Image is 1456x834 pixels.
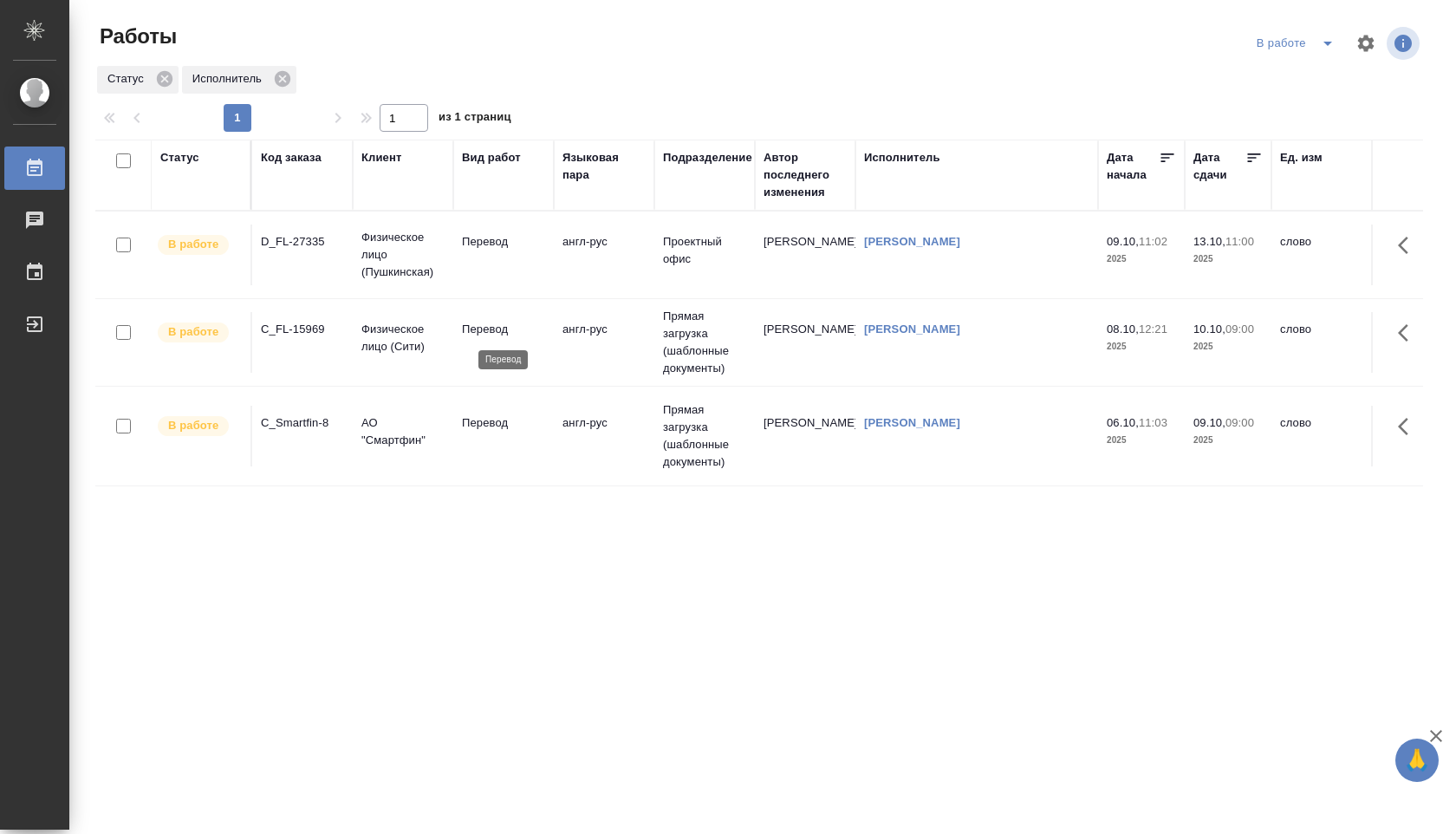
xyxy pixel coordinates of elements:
button: Здесь прячутся важные кнопки [1388,312,1429,354]
span: Работы [95,23,177,50]
div: split button [1252,29,1345,57]
a: [PERSON_NAME] [864,235,960,248]
p: 2025 [1107,338,1176,355]
td: слово [1271,312,1372,373]
div: Исполнитель [182,66,296,94]
p: 08.10, [1107,323,1139,336]
td: [PERSON_NAME] [755,406,855,466]
div: Исполнитель выполняет работу [156,233,242,257]
div: Подразделение [663,149,752,166]
p: В работе [168,236,218,253]
span: 🙏 [1402,742,1432,779]
div: Вид работ [462,149,521,166]
div: Статус [160,149,199,166]
p: АО "Смартфин" [361,414,445,449]
div: Исполнитель выполняет работу [156,414,242,438]
p: 2025 [1193,338,1263,355]
div: D_FL-27335 [261,233,344,251]
div: Статус [97,66,179,94]
button: Здесь прячутся важные кнопки [1388,225,1429,266]
p: 2025 [1107,251,1176,268]
p: Физическое лицо (Сити) [361,321,445,355]
td: слово [1271,225,1372,285]
td: [PERSON_NAME] [755,312,855,373]
p: Перевод [462,321,545,338]
p: 09:00 [1225,323,1254,336]
a: [PERSON_NAME] [864,323,960,336]
div: Исполнитель [864,149,940,166]
button: 🙏 [1395,739,1439,782]
button: Здесь прячутся важные кнопки [1388,406,1429,447]
div: C_FL-15969 [261,321,344,338]
span: из 1 страниц [439,107,511,132]
p: 09:00 [1225,416,1254,429]
p: 2025 [1107,432,1176,449]
p: Статус [107,70,150,88]
p: 09.10, [1107,235,1139,248]
p: В работе [168,417,218,434]
p: 2025 [1193,251,1263,268]
div: Ед. изм [1280,149,1323,166]
p: 2025 [1193,432,1263,449]
p: 13.10, [1193,235,1225,248]
div: Код заказа [261,149,322,166]
div: Клиент [361,149,401,166]
span: Посмотреть информацию [1387,27,1423,60]
p: 11:03 [1139,416,1167,429]
td: англ-рус [554,406,654,466]
div: Исполнитель выполняет работу [156,321,242,344]
p: 11:02 [1139,235,1167,248]
div: Дата сдачи [1193,149,1245,184]
a: [PERSON_NAME] [864,416,960,429]
p: 11:00 [1225,235,1254,248]
p: 10.10, [1193,323,1225,336]
td: слово [1271,406,1372,466]
span: Настроить таблицу [1345,23,1387,64]
td: англ-рус [554,312,654,373]
p: 09.10, [1193,416,1225,429]
td: [PERSON_NAME] [755,225,855,285]
p: 06.10, [1107,416,1139,429]
div: C_Smartfin-8 [261,414,344,432]
td: Прямая загрузка (шаблонные документы) [654,299,755,386]
p: Перевод [462,233,545,251]
td: англ-рус [554,225,654,285]
div: Автор последнего изменения [764,149,847,201]
p: 12:21 [1139,323,1167,336]
p: В работе [168,323,218,341]
td: Прямая загрузка (шаблонные документы) [654,393,755,479]
p: Исполнитель [192,70,268,88]
div: Дата начала [1107,149,1159,184]
div: Языковая пара [562,149,646,184]
p: Перевод [462,414,545,432]
p: Физическое лицо (Пушкинская) [361,229,445,281]
td: Проектный офис [654,225,755,285]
